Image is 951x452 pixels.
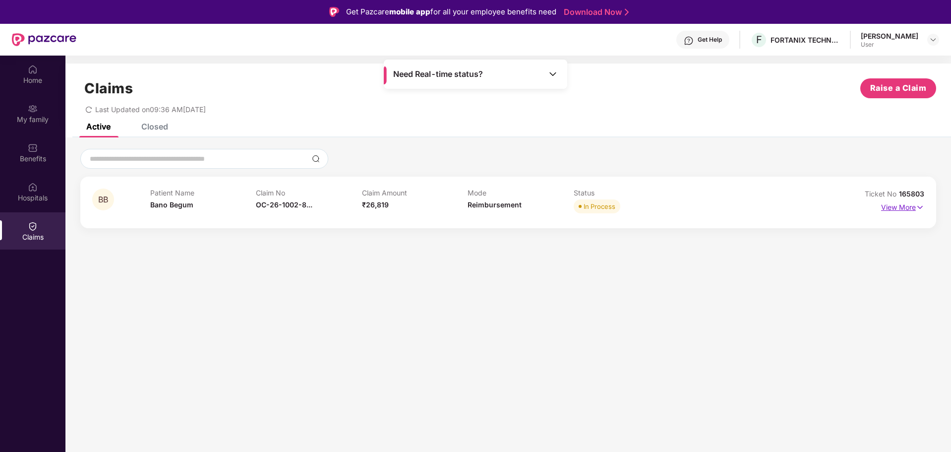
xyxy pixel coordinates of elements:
img: New Pazcare Logo [12,33,76,46]
div: [PERSON_NAME] [861,31,918,41]
span: 165803 [899,190,924,198]
div: FORTANIX TECHNOLOGIES INDIA PRIVATE LIMITED [771,35,840,45]
img: svg+xml;base64,PHN2ZyB4bWxucz0iaHR0cDovL3d3dy53My5vcmcvMjAwMC9zdmciIHdpZHRoPSIxNyIgaGVpZ2h0PSIxNy... [916,202,924,213]
span: Ticket No [865,190,899,198]
span: redo [85,105,92,114]
div: Get Pazcare for all your employee benefits need [346,6,556,18]
p: Patient Name [150,189,256,197]
img: svg+xml;base64,PHN2ZyBpZD0iQ2xhaW0iIHhtbG5zPSJodHRwOi8vd3d3LnczLm9yZy8yMDAwL3N2ZyIgd2lkdGg9IjIwIi... [28,221,38,231]
span: BB [98,195,108,204]
img: svg+xml;base64,PHN2ZyBpZD0iSG9tZSIgeG1sbnM9Imh0dHA6Ly93d3cudzMub3JnLzIwMDAvc3ZnIiB3aWR0aD0iMjAiIG... [28,65,38,74]
span: OC-26-1002-8... [256,200,312,209]
span: F [756,34,762,46]
img: svg+xml;base64,PHN2ZyB3aWR0aD0iMjAiIGhlaWdodD0iMjAiIHZpZXdCb3g9IjAgMCAyMCAyMCIgZmlsbD0ibm9uZSIgeG... [28,104,38,114]
span: Reimbursement [468,200,522,209]
span: Need Real-time status? [393,69,483,79]
h1: Claims [84,80,133,97]
button: Raise a Claim [860,78,936,98]
img: Toggle Icon [548,69,558,79]
span: Raise a Claim [870,82,927,94]
div: Closed [141,122,168,131]
span: Last Updated on 09:36 AM[DATE] [95,105,206,114]
img: svg+xml;base64,PHN2ZyBpZD0iQmVuZWZpdHMiIHhtbG5zPSJodHRwOi8vd3d3LnczLm9yZy8yMDAwL3N2ZyIgd2lkdGg9Ij... [28,143,38,153]
img: svg+xml;base64,PHN2ZyBpZD0iSG9zcGl0YWxzIiB4bWxucz0iaHR0cDovL3d3dy53My5vcmcvMjAwMC9zdmciIHdpZHRoPS... [28,182,38,192]
p: Claim No [256,189,362,197]
div: Get Help [698,36,722,44]
div: In Process [584,201,615,211]
p: Claim Amount [362,189,468,197]
img: Logo [329,7,339,17]
p: Status [574,189,680,197]
div: Active [86,122,111,131]
img: svg+xml;base64,PHN2ZyBpZD0iU2VhcmNoLTMyeDMyIiB4bWxucz0iaHR0cDovL3d3dy53My5vcmcvMjAwMC9zdmciIHdpZH... [312,155,320,163]
a: Download Now [564,7,626,17]
p: View More [881,199,924,213]
div: User [861,41,918,49]
span: Bano Begum [150,200,193,209]
span: ₹26,819 [362,200,389,209]
p: Mode [468,189,574,197]
img: svg+xml;base64,PHN2ZyBpZD0iRHJvcGRvd24tMzJ4MzIiIHhtbG5zPSJodHRwOi8vd3d3LnczLm9yZy8yMDAwL3N2ZyIgd2... [929,36,937,44]
img: Stroke [625,7,629,17]
img: svg+xml;base64,PHN2ZyBpZD0iSGVscC0zMngzMiIgeG1sbnM9Imh0dHA6Ly93d3cudzMub3JnLzIwMDAvc3ZnIiB3aWR0aD... [684,36,694,46]
strong: mobile app [389,7,430,16]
